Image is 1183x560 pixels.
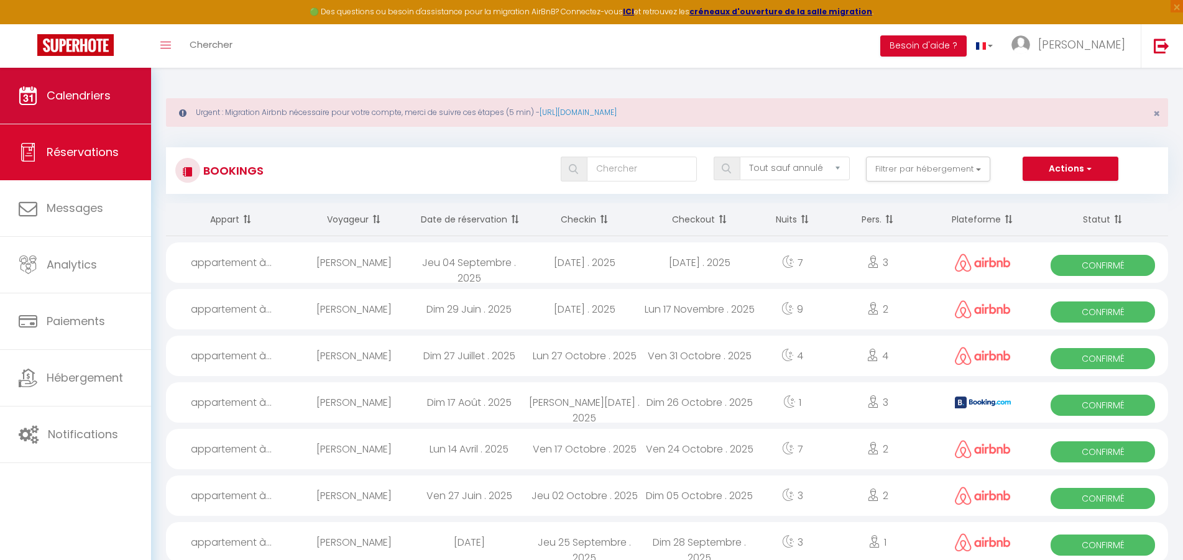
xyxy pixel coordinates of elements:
a: ... [PERSON_NAME] [1002,24,1141,68]
button: Close [1153,108,1160,119]
button: Filtrer par hébergement [866,157,990,181]
a: créneaux d'ouverture de la salle migration [689,6,872,17]
span: Chercher [190,38,232,51]
button: Actions [1023,157,1118,181]
img: logout [1154,38,1169,53]
h3: Bookings [200,157,264,185]
th: Sort by booking date [412,203,527,236]
th: Sort by rentals [166,203,297,236]
span: Hébergement [47,370,123,385]
img: Super Booking [37,34,114,56]
span: Notifications [48,426,118,442]
span: Calendriers [47,88,111,103]
th: Sort by channel [928,203,1038,236]
span: Messages [47,200,103,216]
span: [PERSON_NAME] [1038,37,1125,52]
a: ICI [623,6,634,17]
th: Sort by checkout [642,203,757,236]
th: Sort by status [1038,203,1168,236]
th: Sort by people [827,203,928,236]
img: ... [1011,35,1030,54]
th: Sort by checkin [527,203,642,236]
a: Chercher [180,24,242,68]
div: Urgent : Migration Airbnb nécessaire pour votre compte, merci de suivre ces étapes (5 min) - [166,98,1168,127]
th: Sort by nights [757,203,827,236]
a: [URL][DOMAIN_NAME] [540,107,617,117]
span: Analytics [47,257,97,272]
span: Réservations [47,144,119,160]
button: Besoin d'aide ? [880,35,967,57]
input: Chercher [587,157,697,181]
th: Sort by guest [297,203,412,236]
span: × [1153,106,1160,121]
span: Paiements [47,313,105,329]
button: Ouvrir le widget de chat LiveChat [10,5,47,42]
